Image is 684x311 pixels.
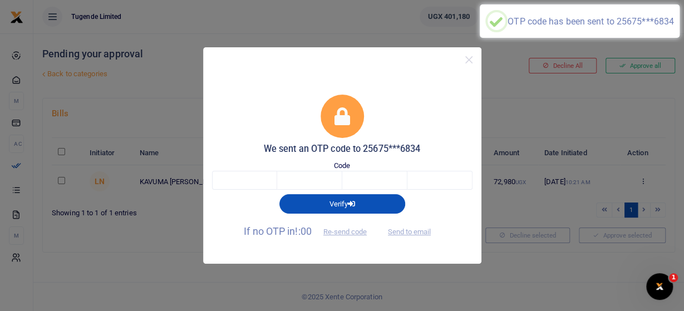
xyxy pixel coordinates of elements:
span: !:00 [295,225,311,237]
span: 1 [669,273,678,282]
span: If no OTP in [244,225,376,237]
h5: We sent an OTP code to 25675***6834 [212,144,473,155]
div: OTP code has been sent to 25675***6834 [508,16,674,27]
label: Code [334,160,350,171]
button: Verify [279,194,405,213]
button: Close [461,52,477,68]
iframe: Intercom live chat [646,273,673,300]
